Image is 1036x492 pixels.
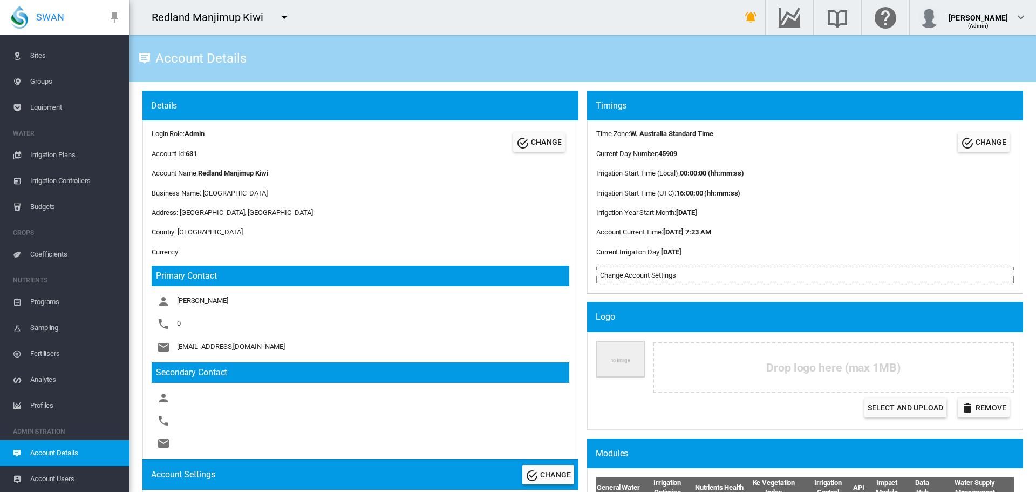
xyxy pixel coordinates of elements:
b: 631 [186,150,197,158]
div: Account Id: [152,149,204,159]
button: Change Account Details [513,132,565,152]
span: Analytes [30,367,121,393]
span: CROPS [13,224,121,241]
span: SWAN [36,10,64,24]
div: Change Account Settings [600,271,1010,280]
span: WATER [13,125,121,142]
md-icon: icon-email [157,341,170,354]
span: Sites [30,43,121,69]
img: profile.jpg [918,6,940,28]
img: Company Logo [596,341,645,378]
div: : [596,247,744,257]
span: Budgets [30,194,121,220]
md-icon: Click here for help [873,11,898,24]
div: Currency: [152,247,569,257]
span: (Admin) [968,23,989,29]
span: 0 [177,320,181,328]
md-icon: icon-check-circle [516,137,529,150]
md-icon: icon-check-circle [526,469,539,482]
button: icon-menu-down [274,6,295,28]
div: Account Settings [151,469,215,481]
div: [PERSON_NAME] [949,8,1008,19]
div: Account Details [151,55,247,62]
span: Irrigation Start Time (Local) [596,169,678,177]
div: Logo [596,311,1023,323]
b: [DATE] [676,208,697,217]
div: : [596,149,744,159]
span: Account Users [30,466,121,492]
md-icon: icon-phone [157,414,170,427]
div: : [596,227,744,237]
b: W. Australia Standard Time [630,130,713,138]
b: Admin [185,130,205,138]
b: [DATE] 7:23 AM [663,228,711,236]
span: NUTRIENTS [13,272,121,289]
b: 45909 [658,150,677,158]
span: Irrigation Controllers [30,168,121,194]
div: : [596,129,744,139]
span: Programs [30,289,121,315]
span: Time Zone [596,130,629,138]
span: [PERSON_NAME] [177,297,228,305]
span: Irrigation Start Time (UTC) [596,189,674,197]
div: Address: [GEOGRAPHIC_DATA], [GEOGRAPHIC_DATA] [152,208,569,218]
button: icon-bell-ring [740,6,762,28]
md-icon: icon-email [157,437,170,450]
button: Change Account Timings [958,132,1010,152]
div: Login Role: [152,129,204,139]
md-icon: icon-account [157,295,170,308]
span: ADMINISTRATION [13,423,121,440]
button: icon-delete Remove [958,398,1010,417]
md-icon: icon-check-circle [961,137,974,150]
span: Account Current Time [596,228,662,236]
div: : [596,208,744,218]
span: Profiles [30,393,121,419]
span: Equipment [30,95,121,120]
span: CHANGE [531,138,562,146]
b: Redland Manjimup Kiwi [198,169,268,177]
img: SWAN-Landscape-Logo-Colour-drop.png [11,6,28,29]
div: Drop logo here (max 1MB) [653,342,1014,393]
span: Current Irrigation Day [596,248,659,256]
div: Business Name: [GEOGRAPHIC_DATA] [152,188,569,198]
md-icon: icon-tooltip-text [138,52,151,65]
div: : [596,169,744,178]
span: [EMAIL_ADDRESS][DOMAIN_NAME] [177,342,285,351]
md-icon: icon-bell-ring [745,11,758,24]
span: Irrigation Plans [30,142,121,168]
h3: Secondary Contact [152,362,569,383]
span: Coefficients [30,241,121,267]
md-icon: icon-pin [108,11,121,24]
span: CHANGE [976,138,1006,146]
h3: Primary Contact [152,266,569,286]
md-icon: icon-chevron-down [1014,11,1027,24]
span: CHANGE [540,470,571,479]
span: Current Day Number [596,150,657,158]
b: 00:00:00 (hh:mm:ss) [680,169,744,177]
div: Modules [596,448,1023,460]
div: Timings [596,100,1023,112]
div: Account Name: [152,169,569,178]
span: Account Details [30,440,121,466]
b: [DATE] [661,248,681,256]
md-icon: Go to the Data Hub [776,11,802,24]
div: Country: [GEOGRAPHIC_DATA] [152,227,569,237]
md-icon: icon-account [157,392,170,405]
span: Irrigation Year Start Month [596,208,674,217]
div: Details [151,100,578,112]
span: Sampling [30,315,121,341]
label: Select and Upload [864,398,946,417]
md-icon: icon-delete [961,402,974,415]
span: Fertilisers [30,341,121,367]
b: 16:00:00 (hh:mm:ss) [676,189,740,197]
md-icon: icon-menu-down [278,11,291,24]
div: Redland Manjimup Kiwi [152,10,273,25]
md-icon: Search the knowledge base [824,11,850,24]
button: Change Account Settings [522,465,574,484]
md-icon: icon-phone [157,318,170,331]
span: Remove [976,403,1006,412]
span: Groups [30,69,121,95]
div: : [596,188,744,198]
